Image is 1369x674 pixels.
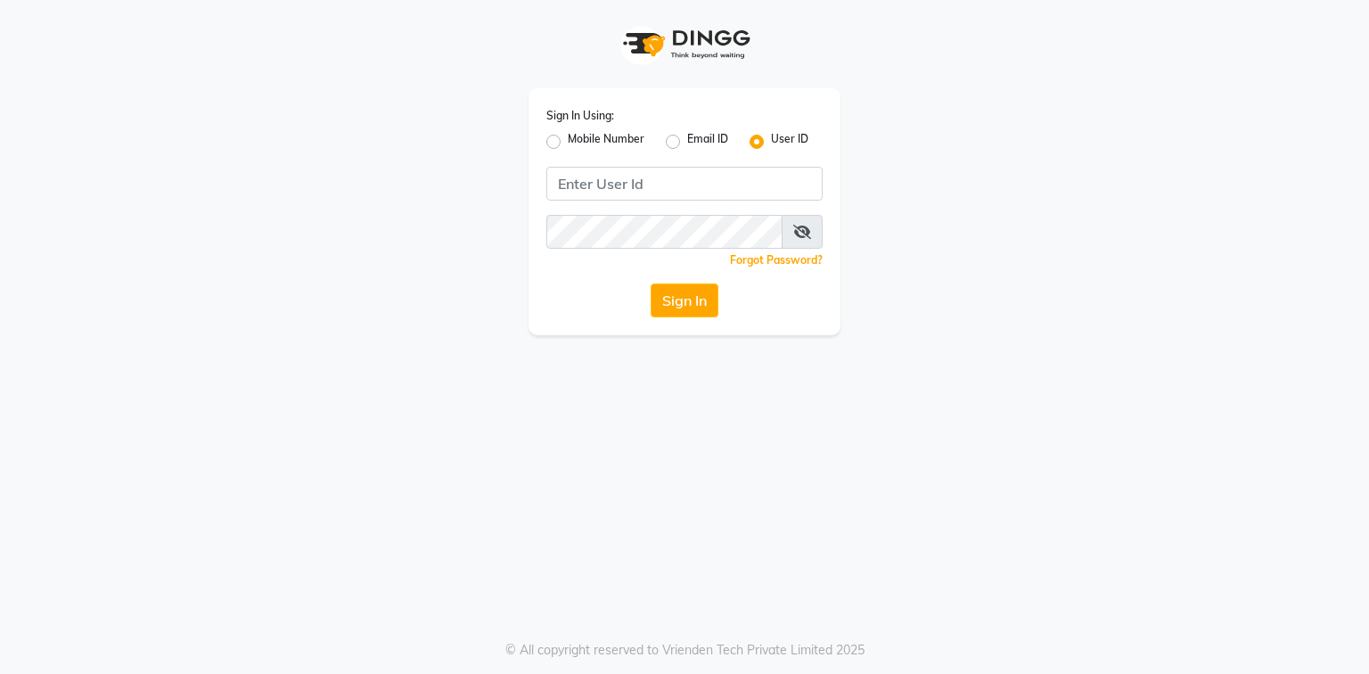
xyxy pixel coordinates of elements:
label: User ID [771,131,808,152]
input: Username [546,215,783,249]
a: Forgot Password? [730,253,823,267]
button: Sign In [651,284,718,317]
img: logo1.svg [613,18,756,70]
label: Mobile Number [568,131,644,152]
input: Username [546,167,823,201]
label: Sign In Using: [546,108,614,124]
label: Email ID [687,131,728,152]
